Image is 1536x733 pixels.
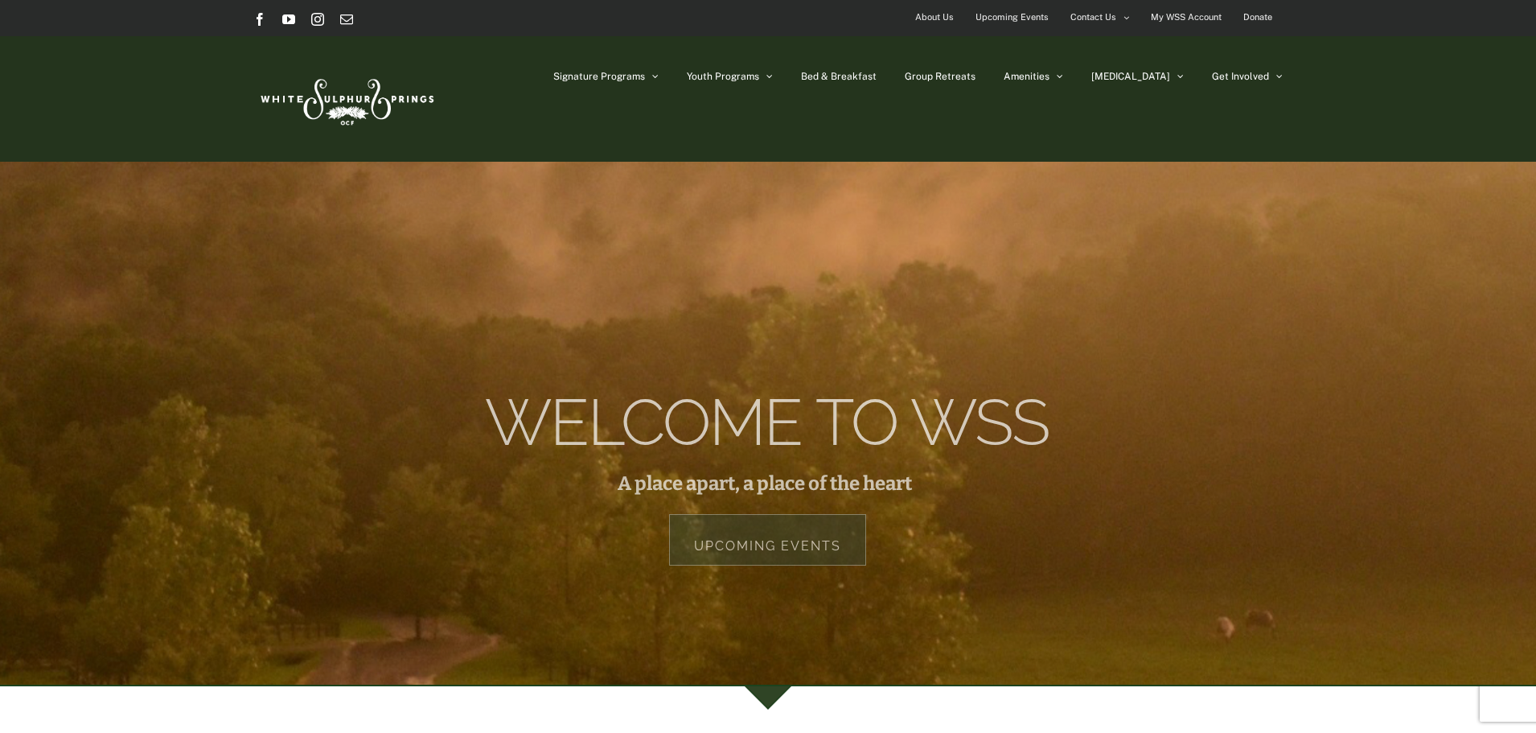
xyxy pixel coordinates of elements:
span: [MEDICAL_DATA] [1091,72,1170,81]
a: YouTube [282,13,295,26]
nav: Main Menu [553,36,1283,117]
span: Contact Us [1070,6,1116,29]
a: Amenities [1004,36,1063,117]
span: Signature Programs [553,72,645,81]
a: Upcoming Events [669,514,866,566]
a: [MEDICAL_DATA] [1091,36,1184,117]
a: Group Retreats [905,36,975,117]
rs-layer: Welcome to WSS [485,405,1049,441]
a: Facebook [253,13,266,26]
img: White Sulphur Springs Logo [253,61,438,137]
a: Instagram [311,13,324,26]
span: My WSS Account [1151,6,1222,29]
span: Get Involved [1212,72,1269,81]
span: Upcoming Events [975,6,1049,29]
a: Email [340,13,353,26]
span: Amenities [1004,72,1049,81]
span: Youth Programs [687,72,759,81]
span: About Us [915,6,954,29]
span: Donate [1243,6,1272,29]
rs-layer: A place apart, a place of the heart [618,475,912,492]
span: Group Retreats [905,72,975,81]
a: Bed & Breakfast [801,36,877,117]
a: Signature Programs [553,36,659,117]
a: Youth Programs [687,36,773,117]
span: Bed & Breakfast [801,72,877,81]
a: Get Involved [1212,36,1283,117]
